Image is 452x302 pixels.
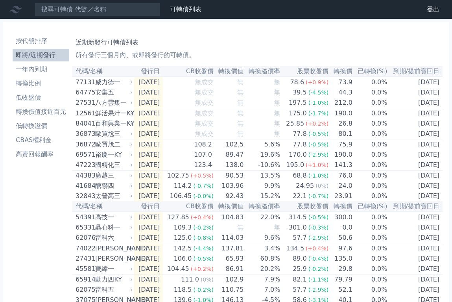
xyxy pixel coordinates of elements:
[95,181,131,191] div: 醣聯四
[353,222,388,233] td: 0.0%
[387,170,443,181] td: [DATE]
[13,135,69,145] li: CBAS權利金
[134,139,163,150] td: [DATE]
[306,120,328,127] span: (+0.2%)
[95,150,131,159] div: 裕慶一KY
[308,276,329,283] span: (-1.1%)
[195,109,214,117] span: 無成交
[244,139,280,150] td: 5.6%
[134,233,163,243] td: [DATE]
[95,223,131,232] div: 晶心科一
[306,245,328,252] span: (+0.4%)
[329,160,353,170] td: 141.3
[294,181,315,191] div: 24.95
[387,119,443,129] td: [DATE]
[214,160,244,170] td: 138.0
[134,108,163,119] td: [DATE]
[166,213,191,222] div: 127.85
[329,212,353,222] td: 300.0
[329,191,353,201] td: 23.91
[179,275,201,284] div: 111.0
[353,160,388,170] td: 0.0%
[76,78,93,87] div: 77131
[308,172,329,179] span: (-1.0%)
[13,107,69,117] li: 轉換價值接近百元
[284,160,306,170] div: 195.0
[287,223,308,232] div: 301.0
[244,285,280,295] td: 7.0%
[193,193,214,199] span: (-0.0%)
[214,139,244,150] td: 102.5
[387,243,443,254] td: [DATE]
[13,36,69,46] li: 按代號排序
[95,191,131,201] div: 太普高三
[244,233,280,243] td: 9.6%
[134,170,163,181] td: [DATE]
[13,120,69,132] a: 低轉換溢價
[13,35,69,47] a: 按代號排序
[72,66,134,77] th: 代碼/名稱
[329,66,353,77] th: 轉換價
[237,99,244,106] span: 無
[353,264,388,274] td: 0.0%
[291,254,308,263] div: 89.0
[353,98,388,108] td: 0.0%
[353,139,388,150] td: 0.0%
[308,256,329,262] span: (-0.4%)
[95,129,131,139] div: 歐買尬三
[291,88,308,97] div: 39.5
[76,171,93,180] div: 44383
[329,170,353,181] td: 76.0
[308,152,329,158] span: (-2.9%)
[172,285,194,295] div: 118.5
[76,160,93,170] div: 47223
[13,79,69,88] li: 轉換比例
[172,254,194,263] div: 106.0
[284,119,306,128] div: 25.85
[274,130,280,137] span: 無
[76,264,93,274] div: 45581
[13,121,69,131] li: 低轉換溢價
[195,78,214,86] span: 無成交
[195,120,214,127] span: 無成交
[35,3,161,16] input: 搜尋可轉債 代號／名稱
[95,78,131,87] div: 威力德一
[387,274,443,285] td: [DATE]
[13,148,69,161] a: 高賣回報酬率
[13,50,69,60] li: 即將/近期發行
[353,191,388,201] td: 0.0%
[329,139,353,150] td: 75.9
[244,274,280,285] td: 7.9%
[306,162,328,168] span: (+1.0%)
[353,181,388,191] td: 0.0%
[387,254,443,264] td: [DATE]
[76,285,93,295] div: 62075
[353,87,388,98] td: 0.0%
[214,201,244,212] th: 轉換價值
[201,276,214,283] span: (0%)
[244,243,280,254] td: 3.4%
[76,233,93,243] div: 62076
[329,77,353,87] td: 73.9
[192,160,214,170] div: 123.4
[134,66,163,77] th: 發行日
[214,274,244,285] td: 102.9
[95,213,131,222] div: 高技一
[274,120,280,127] span: 無
[134,191,163,201] td: [DATE]
[353,243,388,254] td: 0.0%
[308,131,329,137] span: (-0.5%)
[134,98,163,108] td: [DATE]
[134,201,163,212] th: 發行日
[214,285,244,295] td: 110.75
[237,130,244,137] span: 無
[13,49,69,61] a: 即將/近期發行
[170,6,201,13] a: 可轉債列表
[76,223,93,232] div: 65331
[387,222,443,233] td: [DATE]
[172,181,194,191] div: 114.2
[353,119,388,129] td: 0.0%
[387,87,443,98] td: [DATE]
[237,89,244,96] span: 無
[387,77,443,87] td: [DATE]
